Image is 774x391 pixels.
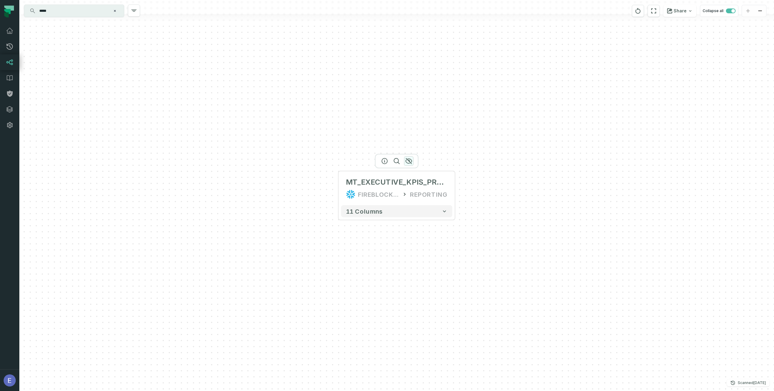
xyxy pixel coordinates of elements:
[410,189,447,199] div: REPORTING
[700,5,738,17] button: Collapse all
[112,8,118,14] button: Clear search query
[358,189,399,199] div: FIREBLOCKS_PROD
[727,379,769,386] button: Scanned[DATE] 4:34:18 AM
[753,380,766,385] relative-time: Sep 1, 2025, 4:34 AM GMT+3
[738,380,766,386] p: Scanned
[4,374,16,386] img: avatar of Eyal Ziv
[346,208,383,215] span: 11 columns
[754,5,766,17] button: zoom out
[663,5,696,17] button: Share
[346,177,447,187] div: MT_EXECUTIVE_KPIS_PROD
